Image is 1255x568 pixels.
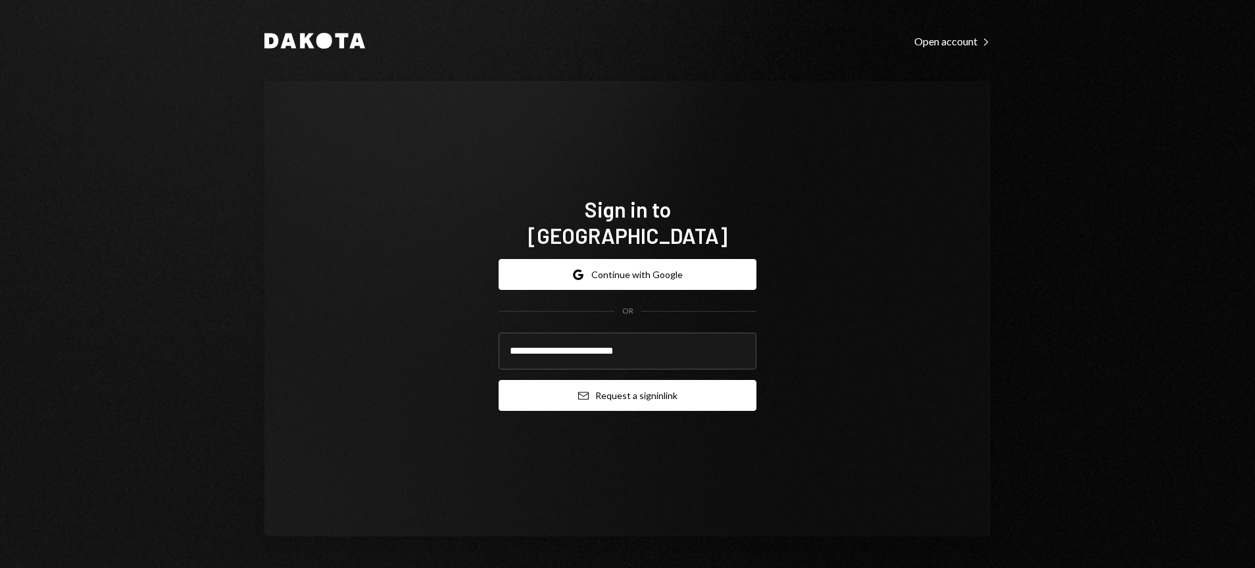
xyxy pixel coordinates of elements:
[499,196,756,248] h1: Sign in to [GEOGRAPHIC_DATA]
[914,35,991,48] div: Open account
[499,259,756,290] button: Continue with Google
[914,34,991,48] a: Open account
[499,380,756,411] button: Request a signinlink
[622,306,633,317] div: OR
